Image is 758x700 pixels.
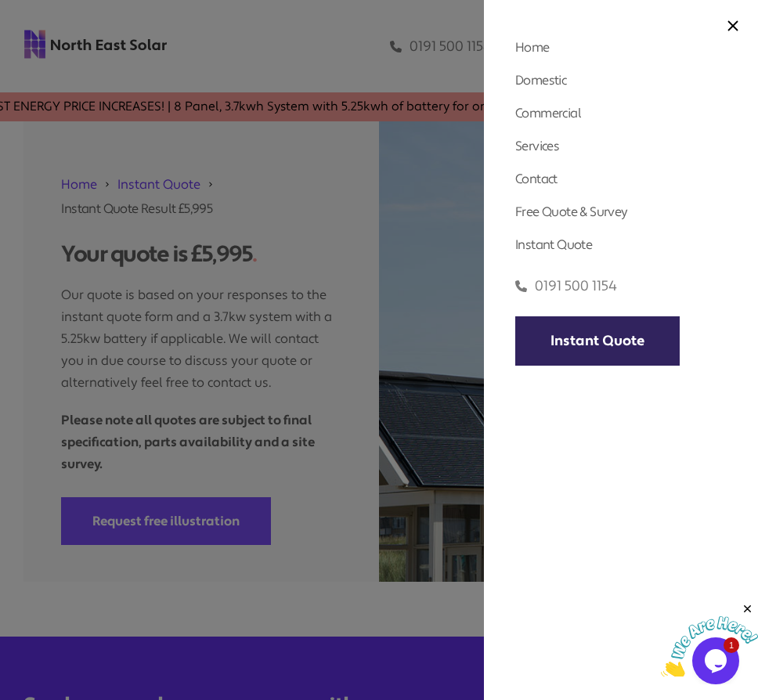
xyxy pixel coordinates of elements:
a: 0191 500 1154 [515,277,617,295]
a: Domestic [515,72,566,88]
a: Commercial [515,105,581,121]
iframe: chat widget [661,602,758,677]
a: Services [515,138,559,154]
img: close icon [727,20,738,31]
a: Contact [515,171,558,187]
a: Instant Quote [515,236,592,253]
a: Home [515,39,550,56]
img: phone icon [515,277,527,295]
a: Free Quote & Survey [515,204,628,220]
a: Instant Quote [515,316,680,366]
